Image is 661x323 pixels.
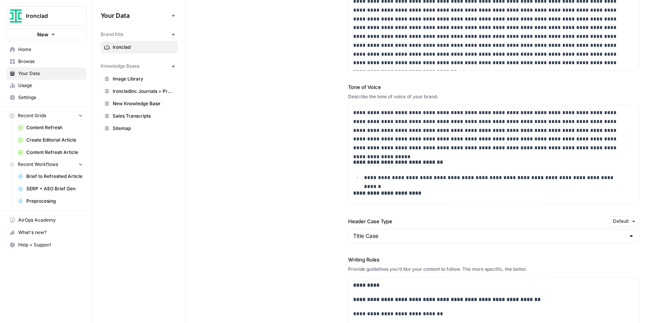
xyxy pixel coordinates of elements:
[113,88,174,95] span: Ironcladinc Journals + Products
[26,198,83,205] span: Preprocesing
[14,170,86,183] a: Brief to Refreshed Article
[9,9,23,23] img: Ironclad Logo
[101,63,139,70] span: Knowledge Bases
[18,58,83,65] span: Browse
[26,124,83,131] span: Content Refresh
[101,97,178,110] a: New Knowledge Base
[26,173,83,180] span: Brief to Refreshed Article
[26,185,83,192] span: SERP + AEO Brief Gen
[348,217,606,225] label: Header Case Type
[6,239,86,251] button: Help + Support
[6,29,86,40] button: New
[609,216,639,226] button: Default
[101,73,178,85] a: Image Library
[7,227,86,238] div: What's new?
[18,112,46,119] span: Recent Grids
[18,217,83,224] span: AirOps Academy
[18,94,83,101] span: Settings
[348,256,639,263] label: Writing Rules
[113,125,174,132] span: Sitemap
[26,149,83,156] span: Content Refresh Article
[101,31,123,38] span: Brand Kits
[6,67,86,80] a: Your Data
[18,241,83,248] span: Help + Support
[101,41,178,53] a: Ironclad
[113,75,174,82] span: Image Library
[26,137,83,144] span: Create Editorial Article
[113,44,174,51] span: Ironclad
[101,11,168,20] span: Your Data
[18,70,83,77] span: Your Data
[6,214,86,226] a: AirOps Academy
[14,146,86,159] a: Content Refresh Article
[113,113,174,120] span: Sales Transcripts
[14,183,86,195] a: SERP + AEO Brief Gen
[613,218,629,225] span: Default
[18,161,58,168] span: Recent Workflows
[101,122,178,135] a: Sitemap
[6,110,86,121] button: Recent Grids
[26,12,73,20] span: Ironclad
[353,232,625,240] input: Title Case
[6,43,86,56] a: Home
[348,83,639,91] label: Tone of Voice
[6,159,86,170] button: Recent Workflows
[6,55,86,68] a: Browse
[14,134,86,146] a: Create Editorial Article
[14,121,86,134] a: Content Refresh
[14,195,86,207] a: Preprocesing
[6,91,86,104] a: Settings
[18,82,83,89] span: Usage
[101,85,178,97] a: Ironcladinc Journals + Products
[37,31,48,38] span: New
[348,266,639,273] div: Provide guidelines you'd like your content to follow. The more specific, the better.
[101,110,178,122] a: Sales Transcripts
[6,6,86,26] button: Workspace: Ironclad
[6,79,86,92] a: Usage
[113,100,174,107] span: New Knowledge Base
[18,46,83,53] span: Home
[6,226,86,239] button: What's new?
[348,93,639,100] div: Describe the tone of voice of your brand.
